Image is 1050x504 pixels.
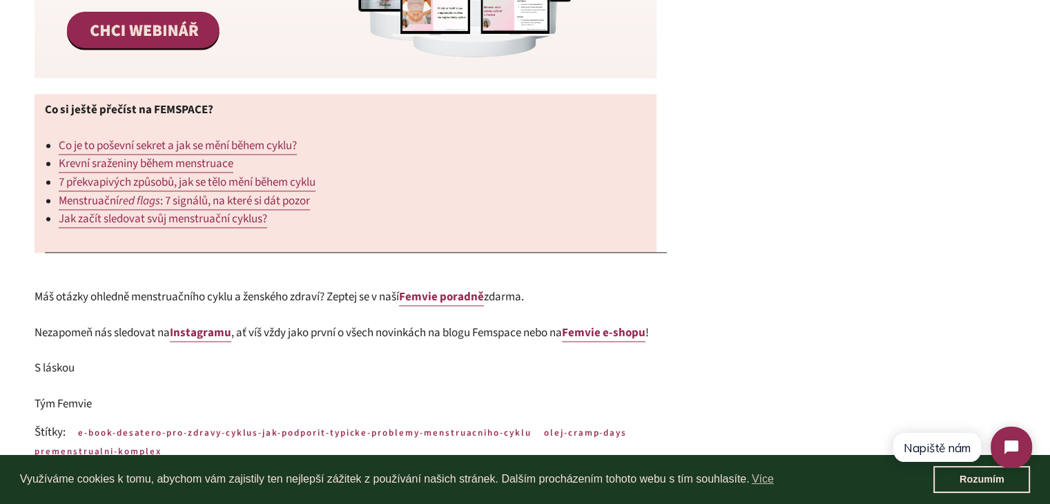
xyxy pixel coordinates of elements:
[59,137,297,155] a: Co je to poševní sekret a jak se mění během cyklu?
[750,469,776,490] a: learn more about cookies
[562,324,645,342] a: Femviee-shopu
[399,289,484,305] b: Femvie poradně
[59,174,315,191] a: 7 překvapivých způsobů, jak se tělo mění během cyklu
[35,424,66,440] span: Štítky:
[170,324,231,342] a: Instagramu
[59,211,267,228] a: Jak začít sledovat svůj menstruační cyklus?
[35,443,172,461] a: premenstrualni-komplex
[35,396,92,412] span: Tým Femvie
[35,360,75,376] span: S láskou
[59,193,119,209] span: Menstruační
[59,155,233,173] a: Krevní sraženiny během menstruace
[880,415,1044,480] iframe: Tidio Chat
[45,101,213,118] b: Co si ještě přečíst na FEMSPACE?
[160,193,310,209] span: : 7 signálů, na které si dát pozor
[399,289,484,306] a: Femvie poradně
[59,193,310,210] a: Menstruačníred flags: 7 signálů, na které si dát pozor
[544,424,637,442] a: olej-cramp-days
[59,155,233,172] span: Krevní sraženiny během menstruace
[35,289,399,305] span: Máš otázky ohledně menstruačního cyklu a ženského zdraví? Zeptej se v naší
[484,289,524,305] span: zdarma.
[59,137,297,154] span: Co je to poševní sekret a jak se mění během cyklu?
[231,324,562,341] span: , ať víš vždy jako první o všech novinkách na blogu Femspace nebo na
[603,324,645,341] b: e-shopu
[562,324,601,341] b: Femvie
[119,193,160,209] span: red flags
[35,324,170,341] span: Nezapomeň nás sledovat na
[35,66,657,83] a: cyklicky
[59,174,315,191] span: 7 překvapivých způsobů, jak se tělo mění během cyklu
[645,324,649,341] span: !
[170,324,231,341] b: Instagramu
[78,424,542,442] a: e-book-desatero-pro-zdravy-cyklus-jak-podporit-typicke-problemy-menstruacniho-cyklu
[59,211,267,227] span: Jak začít sledovat svůj menstruační cyklus?
[20,469,933,490] span: Využíváme cookies k tomu, abychom vám zajistily ten nejlepší zážitek z používání našich stránek. ...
